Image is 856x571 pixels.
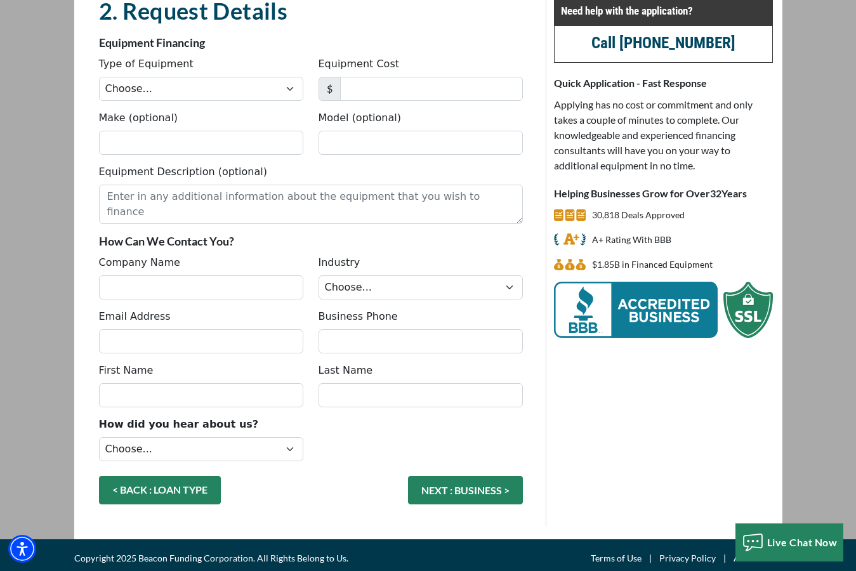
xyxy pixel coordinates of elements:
[319,363,373,378] label: Last Name
[319,110,401,126] label: Model (optional)
[554,282,773,338] img: BBB Acredited Business and SSL Protection
[319,56,400,72] label: Equipment Cost
[99,35,523,50] p: Equipment Financing
[591,34,735,52] a: call (773) 739-8826
[592,257,713,272] p: $1,846,962,036 in Financed Equipment
[99,233,523,249] p: How Can We Contact You?
[319,77,341,101] span: $
[99,110,178,126] label: Make (optional)
[8,535,36,563] div: Accessibility Menu
[99,56,194,72] label: Type of Equipment
[716,551,734,566] span: |
[735,523,844,561] button: Live Chat Now
[642,551,659,566] span: |
[592,232,671,247] p: A+ Rating With BBB
[99,417,259,432] label: How did you hear about us?
[319,309,398,324] label: Business Phone
[710,187,721,199] span: 32
[99,255,180,270] label: Company Name
[561,3,766,18] p: Need help with the application?
[99,363,154,378] label: First Name
[319,255,360,270] label: Industry
[734,551,782,566] a: Attributions
[99,476,221,504] a: < BACK : LOAN TYPE
[74,551,348,566] span: Copyright 2025 Beacon Funding Corporation. All Rights Belong to Us.
[99,164,267,180] label: Equipment Description (optional)
[591,551,642,566] a: Terms of Use
[554,186,773,201] p: Helping Businesses Grow for Over Years
[592,207,685,223] p: 30,818 Deals Approved
[767,536,838,548] span: Live Chat Now
[319,417,511,466] iframe: reCAPTCHA
[408,476,523,504] button: NEXT : BUSINESS >
[554,97,773,173] p: Applying has no cost or commitment and only takes a couple of minutes to complete. Our knowledgea...
[659,551,716,566] a: Privacy Policy
[554,75,773,91] p: Quick Application - Fast Response
[99,309,171,324] label: Email Address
